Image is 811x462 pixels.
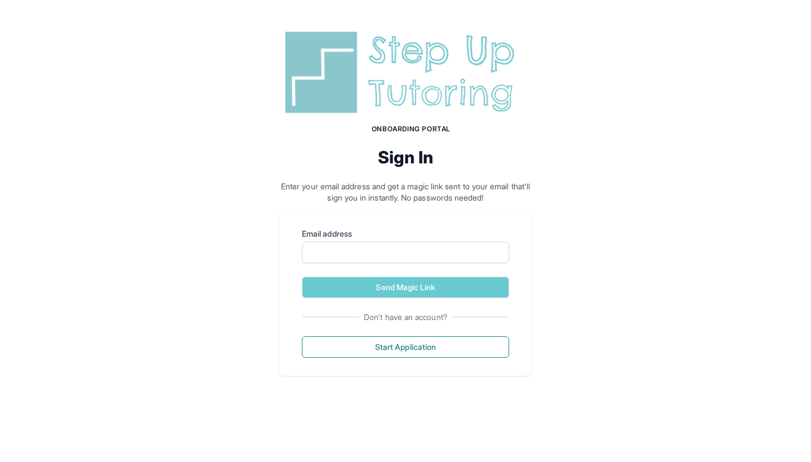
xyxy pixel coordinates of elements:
[279,147,532,167] h2: Sign In
[279,181,532,203] p: Enter your email address and get a magic link sent to your email that'll sign you in instantly. N...
[279,27,532,118] img: Step Up Tutoring horizontal logo
[302,277,509,298] button: Send Magic Link
[302,336,509,358] button: Start Application
[359,312,452,323] span: Don't have an account?
[302,228,509,239] label: Email address
[291,125,532,134] h1: Onboarding Portal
